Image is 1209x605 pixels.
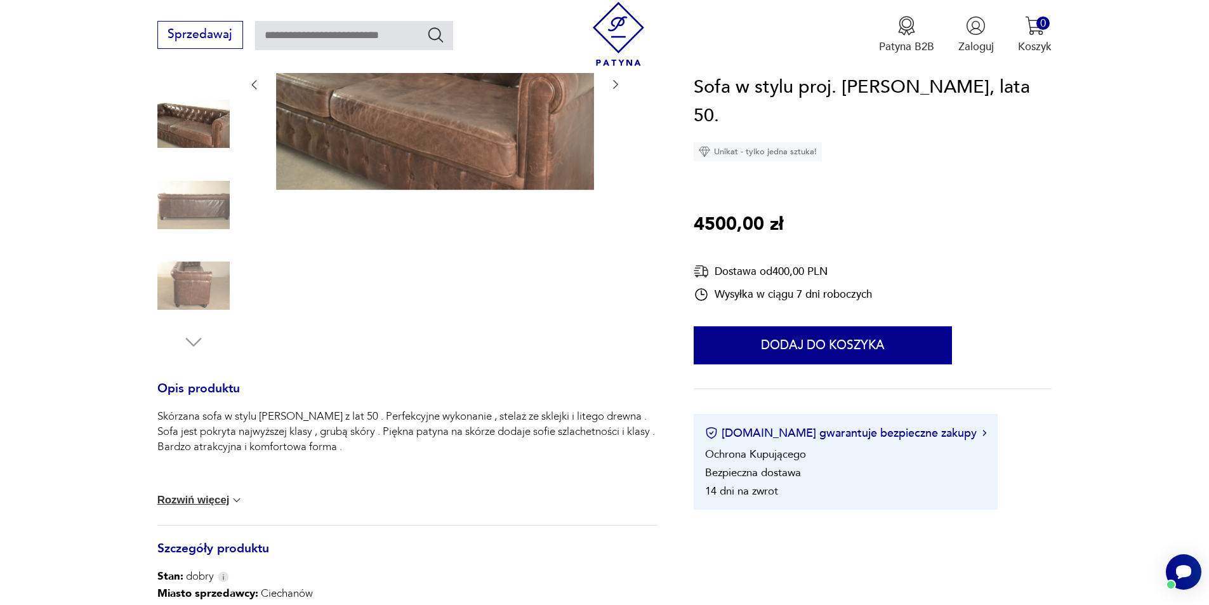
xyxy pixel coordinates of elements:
button: Sprzedawaj [157,21,243,49]
img: Patyna - sklep z meblami i dekoracjami vintage [586,2,651,66]
p: Skórzana sofa w stylu [PERSON_NAME] z lat 50 . Perfekcyjne wykonanie , stelaż ze sklejki i litego... [157,409,657,455]
img: Ikona certyfikatu [705,427,718,440]
img: Zdjęcie produktu Sofa w stylu proj. Edwarda Wormleya, lata 50. [157,169,230,241]
button: Szukaj [426,25,445,44]
button: Dodaj do koszyka [694,326,952,364]
b: Stan: [157,569,183,583]
a: Ikona medaluPatyna B2B [879,16,934,54]
img: chevron down [230,494,243,507]
h1: Sofa w stylu proj. [PERSON_NAME], lata 50. [694,73,1052,131]
button: Zaloguj [958,16,994,54]
p: Koszyk [1018,39,1052,54]
li: Bezpieczna dostawa [705,465,801,480]
img: Ikona koszyka [1025,16,1045,36]
li: Ochrona Kupującego [705,447,806,462]
h3: Szczegóły produktu [157,544,657,569]
p: Patyna B2B [879,39,934,54]
img: Info icon [218,571,229,582]
button: Patyna B2B [879,16,934,54]
button: Rozwiń więcej [157,494,244,507]
div: Dostawa od 400,00 PLN [694,263,872,279]
img: Ikona dostawy [694,263,709,279]
iframe: Smartsupp widget button [1166,554,1201,590]
h3: Opis produktu [157,384,657,409]
img: Ikona strzałki w prawo [982,430,986,437]
li: 14 dni na zwrot [705,484,778,498]
div: Wysyłka w ciągu 7 dni roboczych [694,287,872,302]
img: Zdjęcie produktu Sofa w stylu proj. Edwarda Wormleya, lata 50. [157,249,230,322]
p: Zaloguj [958,39,994,54]
a: Sprzedawaj [157,30,243,41]
div: Unikat - tylko jedna sztuka! [694,142,822,161]
p: Ciechanów [157,584,447,603]
p: 4500,00 zł [694,210,783,239]
img: Zdjęcie produktu Sofa w stylu proj. Edwarda Wormleya, lata 50. [157,88,230,160]
img: Ikona medalu [897,16,916,36]
span: dobry [157,569,214,584]
div: 0 [1036,17,1050,30]
img: Ikonka użytkownika [966,16,986,36]
b: Miasto sprzedawcy : [157,586,258,601]
img: Ikona diamentu [699,146,710,157]
button: 0Koszyk [1018,16,1052,54]
button: [DOMAIN_NAME] gwarantuje bezpieczne zakupy [705,425,986,441]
